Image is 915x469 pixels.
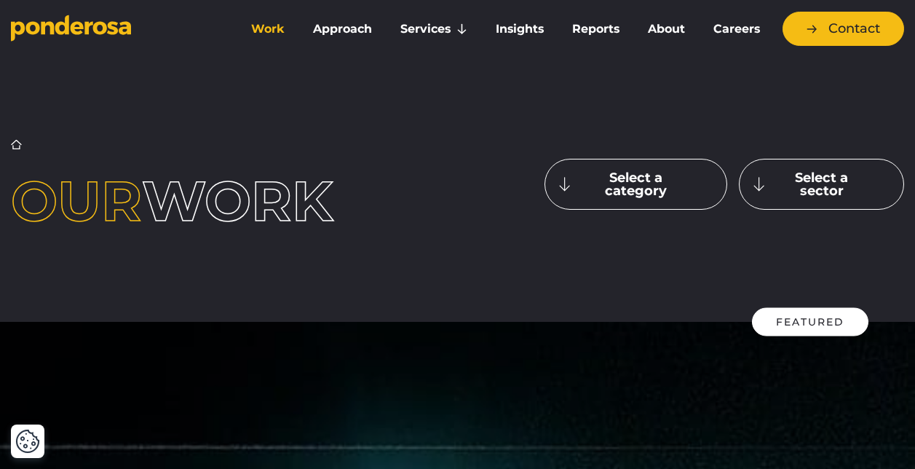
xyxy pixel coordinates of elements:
[783,12,904,46] a: Contact
[739,159,904,210] button: Select a sector
[15,429,40,454] img: Revisit consent button
[11,139,22,150] a: Home
[636,14,696,44] a: About
[11,167,142,234] span: Our
[561,14,630,44] a: Reports
[11,173,371,229] h1: work
[484,14,555,44] a: Insights
[11,15,218,44] a: Go to homepage
[301,14,383,44] a: Approach
[239,14,296,44] a: Work
[702,14,771,44] a: Careers
[389,14,478,44] a: Services
[752,308,868,336] div: Featured
[15,429,40,454] button: Cookie Settings
[544,159,727,210] button: Select a category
